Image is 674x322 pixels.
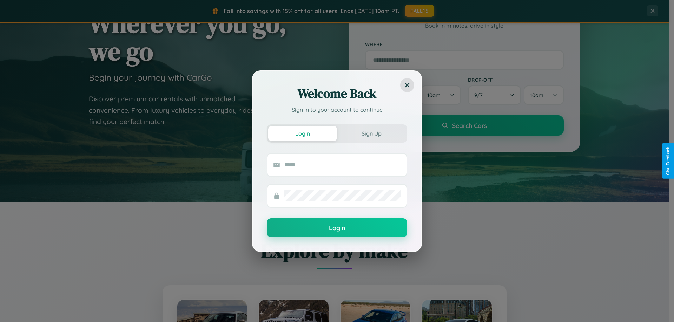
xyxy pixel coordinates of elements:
[666,147,670,175] div: Give Feedback
[267,105,407,114] p: Sign in to your account to continue
[337,126,406,141] button: Sign Up
[268,126,337,141] button: Login
[267,218,407,237] button: Login
[267,85,407,102] h2: Welcome Back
